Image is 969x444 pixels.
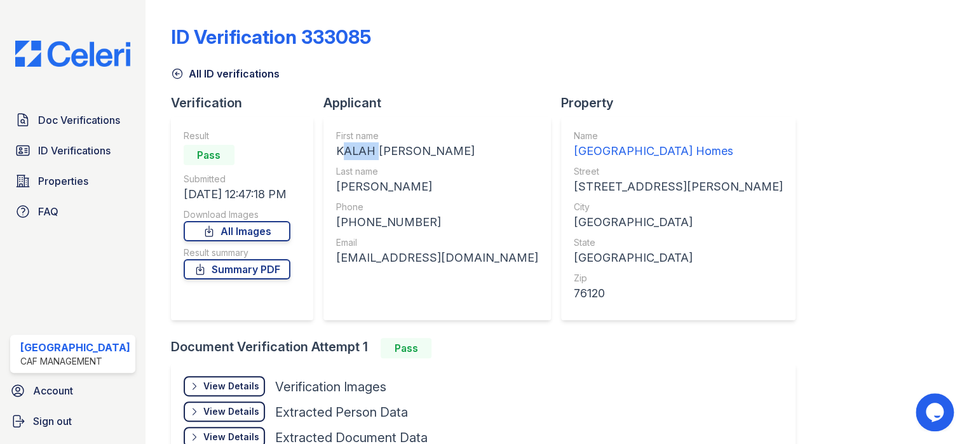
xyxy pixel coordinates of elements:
div: Last name [336,165,538,178]
a: Summary PDF [184,259,290,279]
div: [GEOGRAPHIC_DATA] [20,340,130,355]
div: City [574,201,783,213]
div: KALAH [PERSON_NAME] [336,142,538,160]
div: Applicant [323,94,561,112]
span: Properties [38,173,88,189]
div: [GEOGRAPHIC_DATA] Homes [574,142,783,160]
div: CAF Management [20,355,130,368]
div: Result [184,130,290,142]
a: FAQ [10,199,135,224]
div: Phone [336,201,538,213]
div: Result summary [184,246,290,259]
a: Sign out [5,408,140,434]
div: Verification [171,94,323,112]
div: Document Verification Attempt 1 [171,338,806,358]
div: Street [574,165,783,178]
div: Email [336,236,538,249]
a: All Images [184,221,290,241]
a: All ID verifications [171,66,280,81]
span: Sign out [33,414,72,429]
div: [STREET_ADDRESS][PERSON_NAME] [574,178,783,196]
span: FAQ [38,204,58,219]
div: Submitted [184,173,290,185]
div: First name [336,130,538,142]
div: Download Images [184,208,290,221]
div: View Details [203,405,259,418]
div: [PERSON_NAME] [336,178,538,196]
a: Properties [10,168,135,194]
div: Extracted Person Data [275,403,408,421]
div: Verification Images [275,378,386,396]
div: [GEOGRAPHIC_DATA] [574,249,783,267]
iframe: chat widget [916,393,956,431]
div: Zip [574,272,783,285]
span: Account [33,383,73,398]
div: Pass [184,145,234,165]
div: [GEOGRAPHIC_DATA] [574,213,783,231]
a: Doc Verifications [10,107,135,133]
div: Property [561,94,806,112]
div: [PHONE_NUMBER] [336,213,538,231]
span: ID Verifications [38,143,111,158]
img: CE_Logo_Blue-a8612792a0a2168367f1c8372b55b34899dd931a85d93a1a3d3e32e68fde9ad4.png [5,41,140,67]
span: Doc Verifications [38,112,120,128]
div: Name [574,130,783,142]
a: ID Verifications [10,138,135,163]
div: Pass [381,338,431,358]
div: ID Verification 333085 [171,25,371,48]
div: State [574,236,783,249]
div: 76120 [574,285,783,302]
a: Name [GEOGRAPHIC_DATA] Homes [574,130,783,160]
div: View Details [203,431,259,443]
div: [EMAIL_ADDRESS][DOMAIN_NAME] [336,249,538,267]
div: View Details [203,380,259,393]
div: [DATE] 12:47:18 PM [184,185,290,203]
a: Account [5,378,140,403]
